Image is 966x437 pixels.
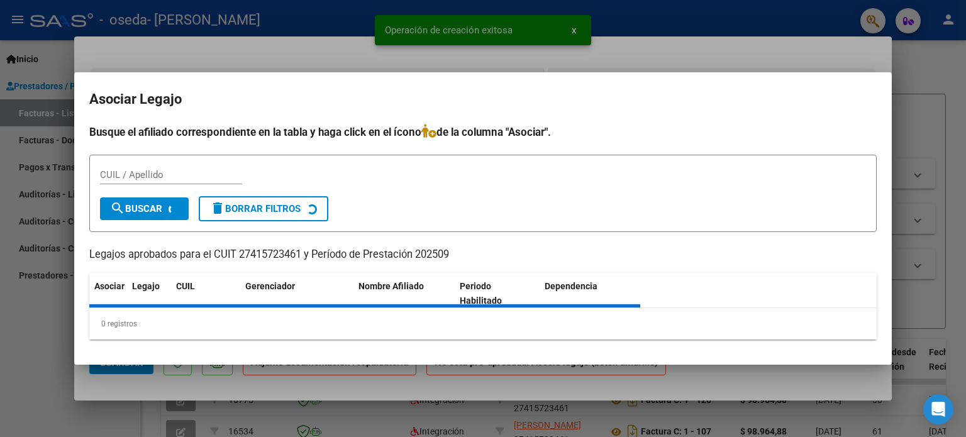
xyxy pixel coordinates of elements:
[540,273,641,314] datatable-header-cell: Dependencia
[358,281,424,291] span: Nombre Afiliado
[89,308,877,340] div: 0 registros
[923,394,953,424] div: Open Intercom Messenger
[127,273,171,314] datatable-header-cell: Legajo
[210,201,225,216] mat-icon: delete
[171,273,240,314] datatable-header-cell: CUIL
[353,273,455,314] datatable-header-cell: Nombre Afiliado
[110,201,125,216] mat-icon: search
[240,273,353,314] datatable-header-cell: Gerenciador
[89,87,877,111] h2: Asociar Legajo
[245,281,295,291] span: Gerenciador
[460,281,502,306] span: Periodo Habilitado
[89,273,127,314] datatable-header-cell: Asociar
[545,281,597,291] span: Dependencia
[210,203,301,214] span: Borrar Filtros
[100,197,189,220] button: Buscar
[132,281,160,291] span: Legajo
[455,273,540,314] datatable-header-cell: Periodo Habilitado
[89,124,877,140] h4: Busque el afiliado correspondiente en la tabla y haga click en el ícono de la columna "Asociar".
[176,281,195,291] span: CUIL
[110,203,162,214] span: Buscar
[94,281,125,291] span: Asociar
[89,247,877,263] p: Legajos aprobados para el CUIT 27415723461 y Período de Prestación 202509
[199,196,328,221] button: Borrar Filtros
